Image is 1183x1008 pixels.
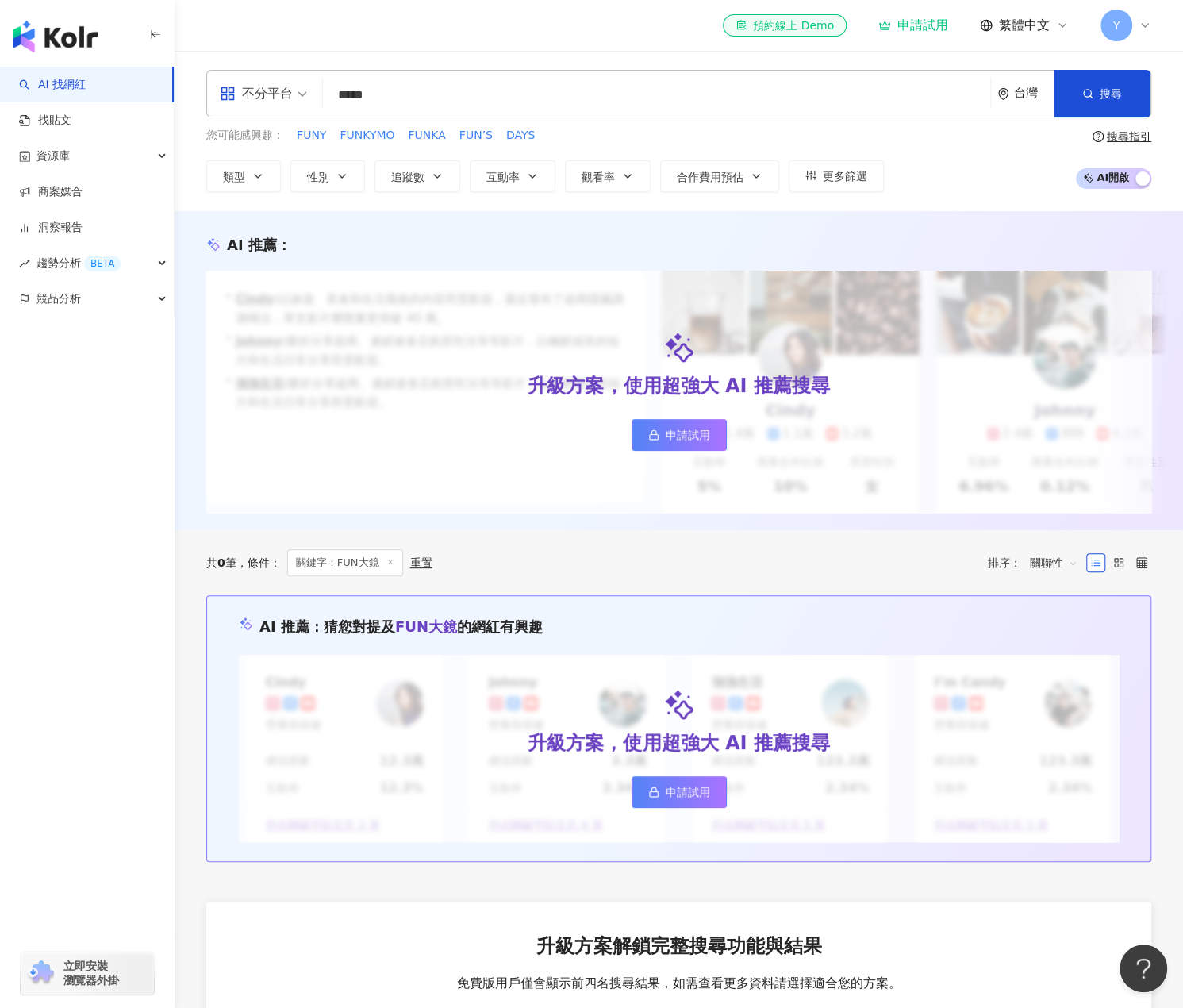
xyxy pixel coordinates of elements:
[206,128,284,144] span: 您可能感興趣：
[632,776,727,808] a: 申請試用
[486,171,520,183] span: 互動率
[206,160,281,192] button: 類型
[408,128,445,144] span: FUNKA
[677,171,743,183] span: 合作費用預估
[823,170,867,183] span: 更多篩選
[409,556,432,569] div: 重置
[290,160,365,192] button: 性別
[324,618,543,635] span: 猜您對提及 的網紅有興趣
[19,220,83,236] a: 洞察報告
[287,549,404,576] span: 關鍵字：FUN大鏡
[395,618,457,635] span: FUN大鏡
[21,952,154,995] a: chrome extension立即安裝 瀏覽器外掛
[1100,87,1122,100] span: 搜尋
[84,256,121,271] div: BETA
[582,171,615,183] span: 觀看率
[25,960,56,986] img: chrome extension
[36,281,81,317] span: 競品分析
[220,81,293,106] div: 不分平台
[339,127,395,144] button: FUNKYMO
[1107,130,1151,143] div: 搜尋指引
[459,127,494,144] button: FUN’S
[1030,550,1077,575] span: 關聯性
[296,127,327,144] button: FUNY
[13,21,98,52] img: logo
[227,235,291,255] div: AI 推薦 ：
[63,959,119,987] span: 立即安裝 瀏覽器外掛
[470,160,555,192] button: 互動率
[1054,70,1150,117] button: 搜尋
[19,184,83,200] a: 商案媒合
[789,160,884,192] button: 更多篩選
[736,17,834,33] div: 預約線上 Demo
[632,419,727,451] a: 申請試用
[259,617,543,637] div: AI 推薦 ：
[1120,945,1167,992] iframe: Help Scout Beacon - Open
[506,128,535,144] span: DAYS
[223,171,245,183] span: 類型
[723,14,847,37] a: 預約線上 Demo
[217,556,225,569] span: 0
[297,128,326,144] span: FUNY
[19,258,30,269] span: rise
[236,556,281,569] span: 條件 ：
[999,17,1050,34] span: 繁體中文
[997,88,1009,100] span: environment
[988,550,1086,575] div: 排序：
[666,786,710,798] span: 申請試用
[459,128,493,144] span: FUN’S
[660,160,779,192] button: 合作費用預估
[505,127,536,144] button: DAYS
[1113,17,1120,34] span: Y
[407,127,446,144] button: FUNKA
[36,245,121,281] span: 趨勢分析
[565,160,651,192] button: 觀看率
[528,373,829,400] div: 升級方案，使用超強大 AI 推薦搜尋
[19,113,71,129] a: 找貼文
[391,171,424,183] span: 追蹤數
[19,77,86,93] a: searchAI 找網紅
[666,429,710,441] span: 申請試用
[1014,87,1054,100] div: 台灣
[1093,131,1104,142] span: question-circle
[536,933,822,960] span: 升級方案解鎖完整搜尋功能與結果
[374,160,460,192] button: 追蹤數
[206,556,236,569] div: 共 筆
[307,171,329,183] span: 性別
[878,17,948,33] a: 申請試用
[36,138,70,174] span: 資源庫
[220,86,236,102] span: appstore
[457,975,901,992] span: 免費版用戶僅會顯示前四名搜尋結果，如需查看更多資料請選擇適合您的方案。
[528,730,829,757] div: 升級方案，使用超強大 AI 推薦搜尋
[340,128,394,144] span: FUNKYMO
